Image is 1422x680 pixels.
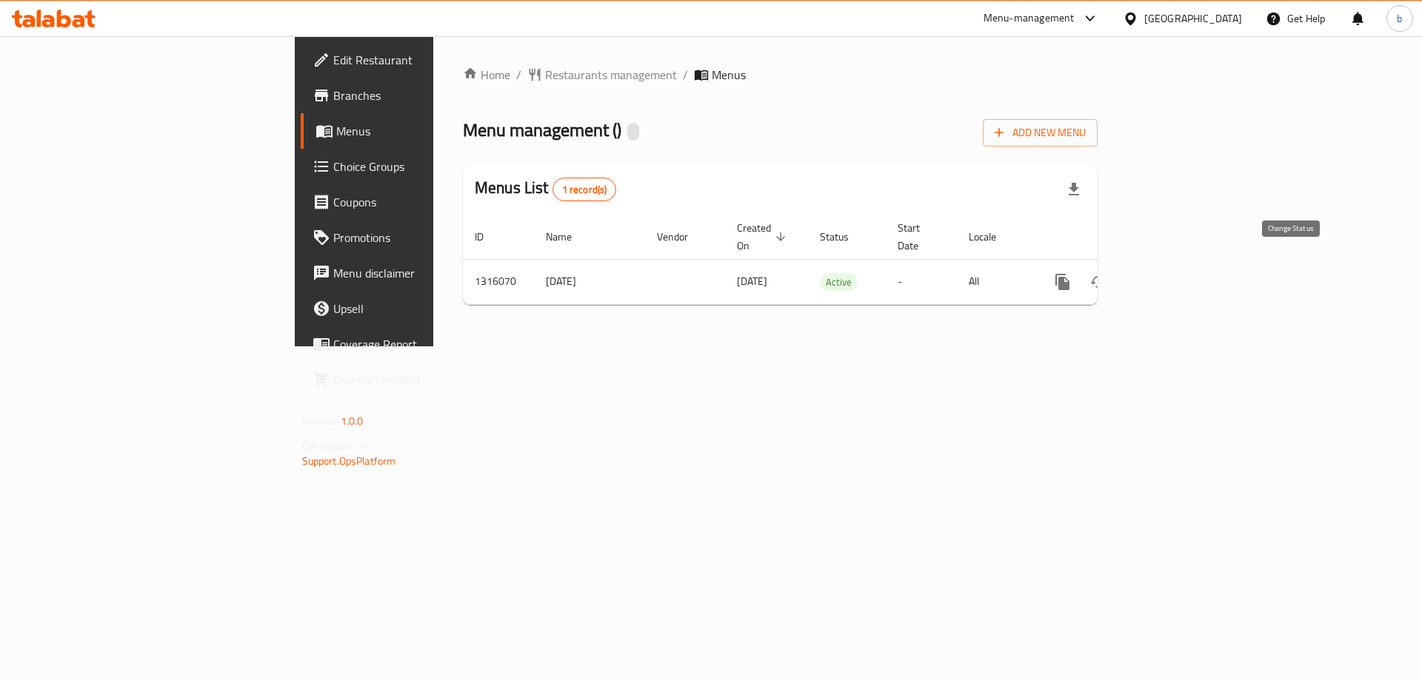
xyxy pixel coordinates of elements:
[301,255,533,291] a: Menu disclaimer
[820,228,868,246] span: Status
[463,113,621,147] span: Menu management ( )
[301,291,533,326] a: Upsell
[1045,264,1081,300] button: more
[984,10,1075,27] div: Menu-management
[301,184,533,220] a: Coupons
[657,228,707,246] span: Vendor
[341,411,364,431] span: 1.0.0
[546,228,591,246] span: Name
[333,87,521,104] span: Branches
[820,274,858,291] span: Active
[302,437,370,456] span: Get support on:
[1056,172,1092,207] div: Export file
[463,66,1098,84] nav: breadcrumb
[737,219,790,255] span: Created On
[886,259,957,304] td: -
[333,371,521,388] span: Grocery Checklist
[983,119,1098,147] button: Add New Menu
[333,193,521,211] span: Coupons
[301,149,533,184] a: Choice Groups
[336,122,521,140] span: Menus
[1144,10,1242,27] div: [GEOGRAPHIC_DATA]
[534,259,645,304] td: [DATE]
[737,272,767,291] span: [DATE]
[333,229,521,246] span: Promotions
[527,66,677,84] a: Restaurants management
[301,78,533,113] a: Branches
[333,300,521,317] span: Upsell
[1033,215,1199,260] th: Actions
[545,66,677,84] span: Restaurants management
[301,113,533,149] a: Menus
[302,451,396,471] a: Support.OpsPlatform
[301,42,533,78] a: Edit Restaurant
[553,178,617,201] div: Total records count
[302,411,338,431] span: Version:
[333,335,521,353] span: Coverage Report
[301,326,533,362] a: Coverage Report
[898,219,939,255] span: Start Date
[712,66,746,84] span: Menus
[301,220,533,255] a: Promotions
[475,228,503,246] span: ID
[333,264,521,282] span: Menu disclaimer
[301,362,533,397] a: Grocery Checklist
[475,177,616,201] h2: Menus List
[683,66,688,84] li: /
[333,158,521,175] span: Choice Groups
[333,51,521,69] span: Edit Restaurant
[1397,10,1402,27] span: b
[820,273,858,291] div: Active
[553,183,616,197] span: 1 record(s)
[969,228,1015,246] span: Locale
[995,124,1086,142] span: Add New Menu
[463,215,1199,305] table: enhanced table
[957,259,1033,304] td: All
